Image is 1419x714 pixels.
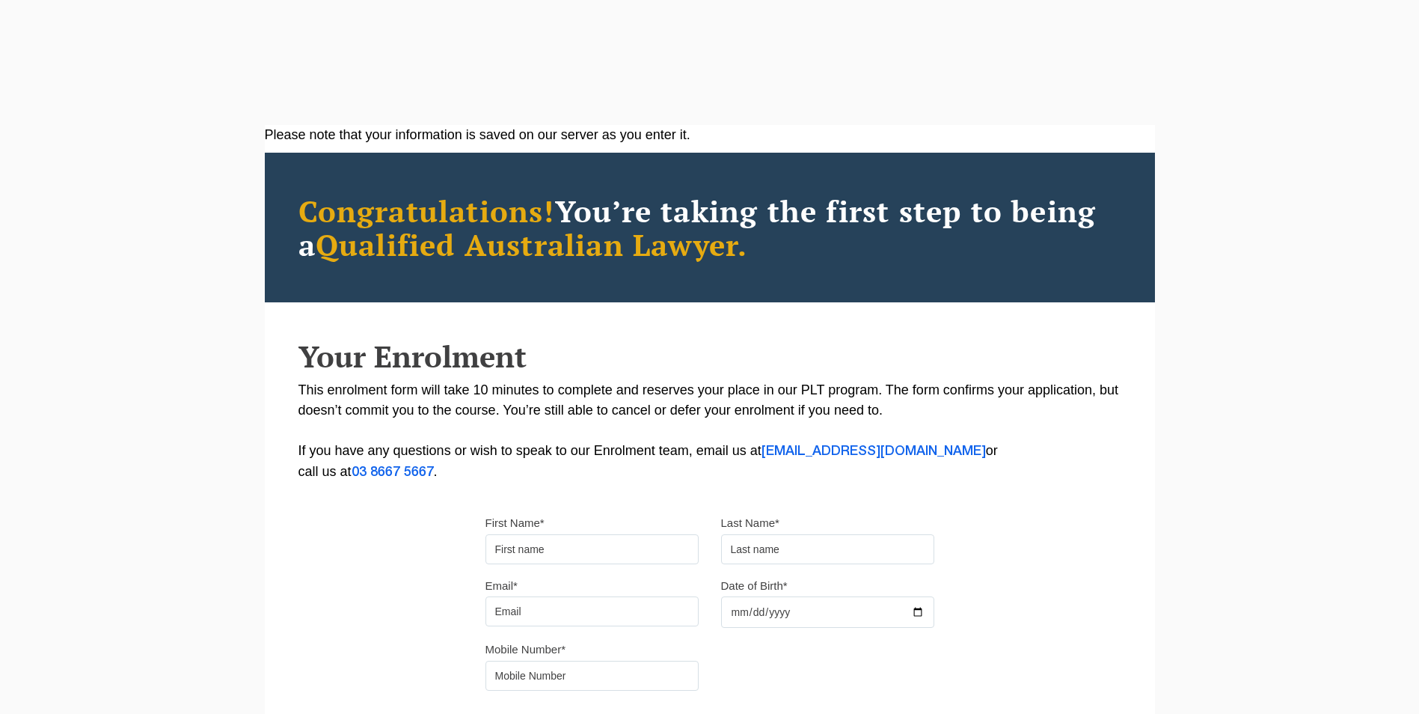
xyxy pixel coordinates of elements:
label: Mobile Number* [485,642,566,657]
a: [EMAIL_ADDRESS][DOMAIN_NAME] [761,445,986,457]
div: Please note that your information is saved on our server as you enter it. [265,125,1155,145]
input: Mobile Number [485,661,699,691]
input: Email [485,596,699,626]
label: First Name* [485,516,545,531]
p: This enrolment form will take 10 minutes to complete and reserves your place in our PLT program. ... [298,380,1121,483]
a: 03 8667 5667 [352,466,434,478]
input: First name [485,534,699,564]
span: Congratulations! [298,191,555,231]
span: Qualified Australian Lawyer. [316,225,748,264]
h2: You’re taking the first step to being a [298,194,1121,261]
h2: Your Enrolment [298,340,1121,373]
label: Date of Birth* [721,579,788,594]
input: Last name [721,534,934,564]
label: Email* [485,579,518,594]
label: Last Name* [721,516,779,531]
